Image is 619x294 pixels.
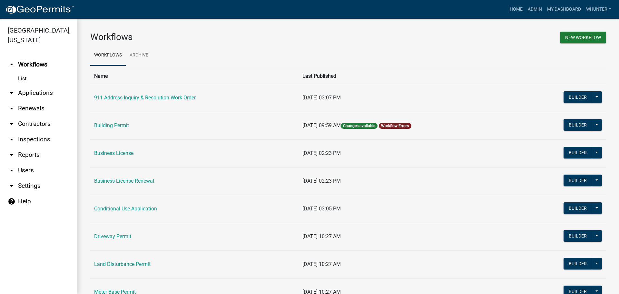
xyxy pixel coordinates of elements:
[94,150,133,156] a: Business License
[90,32,343,43] h3: Workflows
[564,91,592,103] button: Builder
[8,120,15,128] i: arrow_drop_down
[8,89,15,97] i: arrow_drop_down
[302,122,341,128] span: [DATE] 09:59 AM
[564,119,592,131] button: Builder
[8,182,15,190] i: arrow_drop_down
[302,178,341,184] span: [DATE] 02:23 PM
[8,61,15,68] i: arrow_drop_up
[564,175,592,186] button: Builder
[564,202,592,214] button: Builder
[584,3,614,15] a: whunter
[564,147,592,158] button: Builder
[302,261,341,267] span: [DATE] 10:27 AM
[94,206,157,212] a: Conditional Use Application
[8,167,15,174] i: arrow_drop_down
[302,233,341,239] span: [DATE] 10:27 AM
[545,3,584,15] a: My Dashboard
[8,136,15,143] i: arrow_drop_down
[341,123,378,129] span: Changes available
[564,230,592,242] button: Builder
[90,68,299,84] th: Name
[94,261,151,267] a: Land Disturbance Permit
[94,122,129,128] a: Building Permit
[299,68,518,84] th: Last Published
[302,206,341,212] span: [DATE] 03:05 PM
[302,95,341,101] span: [DATE] 03:07 PM
[8,151,15,159] i: arrow_drop_down
[302,150,341,156] span: [DATE] 02:23 PM
[564,258,592,269] button: Builder
[126,45,152,66] a: Archive
[381,124,409,128] a: Workflow Errors
[560,32,606,43] button: New Workflow
[94,95,196,101] a: 911 Address Inquiry & Resolution Work Order
[8,105,15,112] i: arrow_drop_down
[507,3,525,15] a: Home
[94,233,131,239] a: Driveway Permit
[525,3,545,15] a: Admin
[90,45,126,66] a: Workflows
[8,198,15,205] i: help
[94,178,154,184] a: Business License Renewal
